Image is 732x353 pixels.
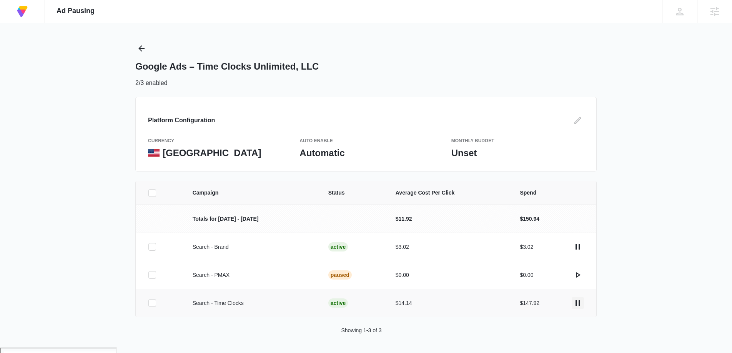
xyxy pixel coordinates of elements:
p: $150.94 [520,215,539,223]
p: Auto Enable [299,137,432,144]
img: Volusion [15,5,29,18]
span: Campaign [193,189,310,197]
p: Search - Brand [193,243,310,251]
div: v 4.0.25 [22,12,38,18]
button: actions.activate [572,269,584,281]
img: United States [148,149,160,157]
p: $0.00 [396,271,502,279]
p: $0.00 [520,271,533,279]
div: Keywords by Traffic [85,45,130,50]
p: [GEOGRAPHIC_DATA] [163,147,261,159]
p: $11.92 [396,215,502,223]
span: Spend [520,189,584,197]
h1: Google Ads – Time Clocks Unlimited, LLC [135,61,319,72]
p: Showing 1-3 of 3 [341,326,381,335]
p: $147.92 [520,299,539,307]
h3: Platform Configuration [148,116,215,125]
div: Paused [328,270,352,280]
button: actions.pause [572,241,584,253]
img: tab_domain_overview_orange.svg [21,45,27,51]
div: Active [328,242,348,251]
p: $14.14 [396,299,502,307]
p: Totals for [DATE] - [DATE] [193,215,310,223]
p: 2/3 enabled [135,78,168,88]
p: Automatic [299,147,432,159]
img: website_grey.svg [12,20,18,26]
span: Ad Pausing [57,7,95,15]
p: $3.02 [396,243,502,251]
p: currency [148,137,281,144]
p: Monthly Budget [451,137,584,144]
p: Search - PMAX [193,271,310,279]
p: Search - Time Clocks [193,299,310,307]
span: Average Cost Per Click [396,189,502,197]
p: Unset [451,147,584,159]
div: Active [328,298,348,308]
button: Back [135,42,148,55]
span: Status [328,189,377,197]
div: Domain: [DOMAIN_NAME] [20,20,85,26]
p: $3.02 [520,243,533,251]
button: actions.pause [572,297,584,309]
div: Domain Overview [29,45,69,50]
img: logo_orange.svg [12,12,18,18]
img: tab_keywords_by_traffic_grey.svg [77,45,83,51]
button: Edit [572,114,584,127]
